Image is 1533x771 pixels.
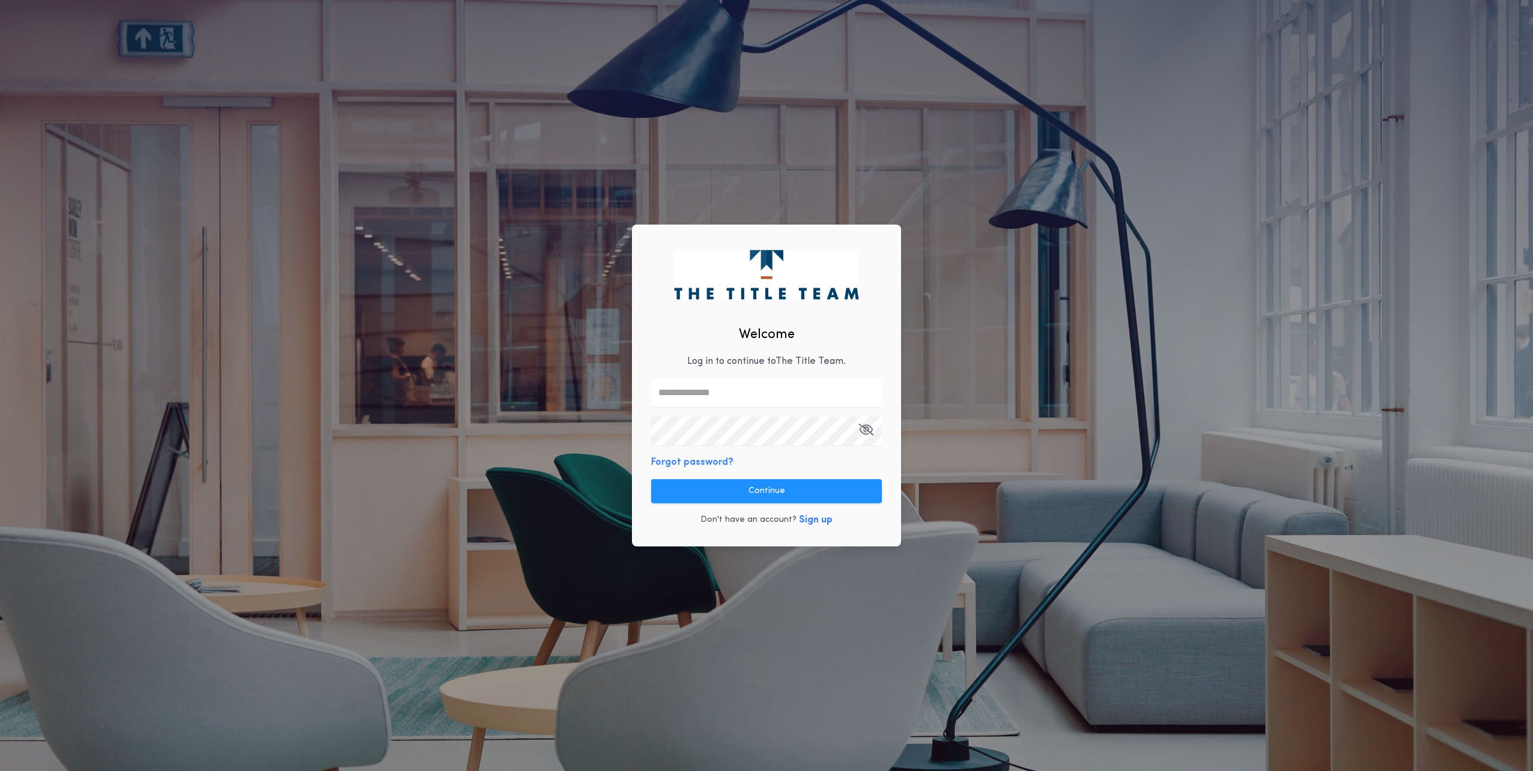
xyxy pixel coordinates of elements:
[674,250,858,299] img: logo
[700,514,797,526] p: Don't have an account?
[799,513,833,527] button: Sign up
[651,455,733,470] button: Forgot password?
[739,325,795,345] h2: Welcome
[651,479,882,503] button: Continue
[687,354,846,369] p: Log in to continue to The Title Team .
